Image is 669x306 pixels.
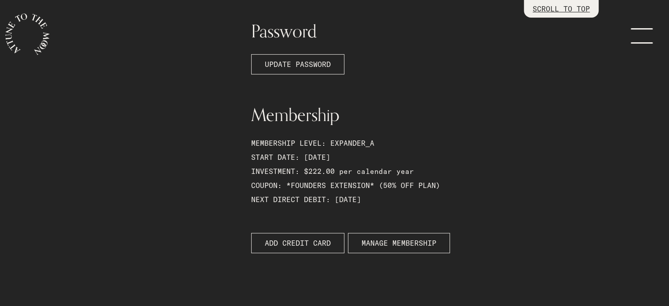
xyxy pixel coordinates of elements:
[251,54,344,74] button: UPDATE PASSWORD
[362,238,436,248] span: MANAGE MEMBERSHIP
[251,194,595,205] p: NEXT DIRECT DEBIT: [DATE]
[533,4,590,14] p: SCROLL TO TOP
[265,238,331,248] span: ADD CREDIT CARD
[251,152,595,162] p: START DATE: [DATE]
[251,233,344,253] button: ADD CREDIT CARD
[251,106,595,124] h1: Membership
[348,233,450,253] button: MANAGE MEMBERSHIP
[251,180,595,191] p: COUPON: *FOUNDERS EXTENSION* (50% OFF PLAN)
[251,166,595,177] p: INVESTMENT: $222.00 per calendar year
[265,59,331,70] span: UPDATE PASSWORD
[251,138,595,148] p: MEMBERSHIP LEVEL: EXPANDER_A
[251,22,595,40] h1: Password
